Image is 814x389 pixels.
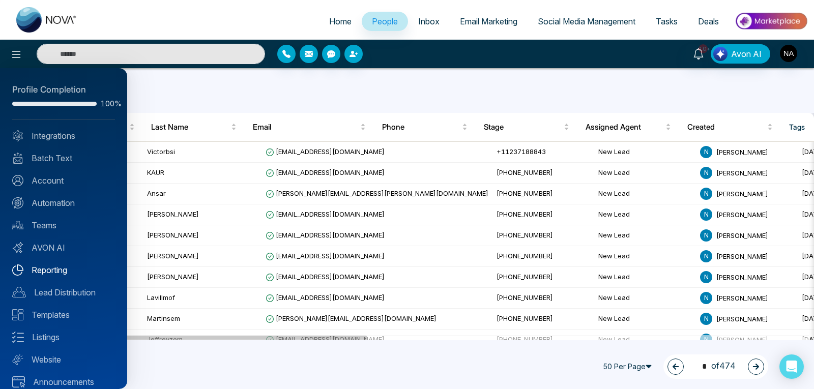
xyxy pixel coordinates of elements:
img: batch_text_white.png [12,153,23,164]
a: Reporting [12,264,115,276]
div: Profile Completion [12,83,115,97]
img: announcements.svg [12,376,25,387]
a: Account [12,174,115,187]
img: Automation.svg [12,197,23,208]
span: 100% [101,100,115,107]
div: Open Intercom Messenger [779,354,804,379]
a: Integrations [12,130,115,142]
img: Listings.svg [12,332,24,343]
img: Avon-AI.svg [12,242,23,253]
a: AVON AI [12,242,115,254]
img: Reporting.svg [12,264,23,276]
img: Account.svg [12,175,23,186]
img: Integrated.svg [12,130,23,141]
a: Automation [12,197,115,209]
a: Batch Text [12,152,115,164]
a: Announcements [12,376,115,388]
img: Lead-dist.svg [12,287,26,298]
img: Website.svg [12,354,23,365]
img: team.svg [12,220,23,231]
a: Listings [12,331,115,343]
a: Lead Distribution [12,286,115,298]
img: Templates.svg [12,309,23,320]
a: Website [12,353,115,366]
a: Teams [12,219,115,231]
a: Templates [12,309,115,321]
